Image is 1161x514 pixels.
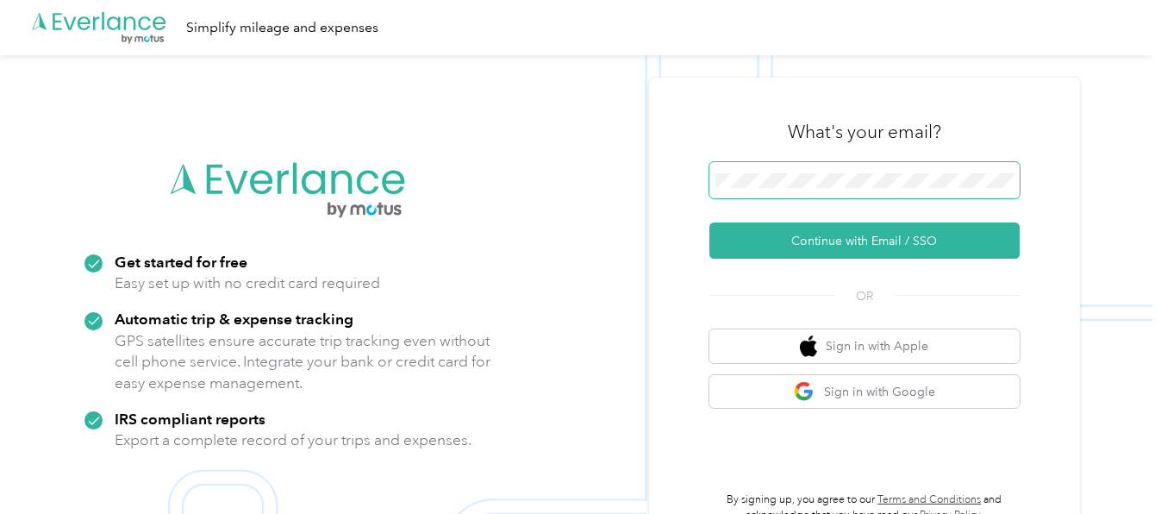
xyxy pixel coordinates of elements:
[709,329,1020,363] button: apple logoSign in with Apple
[115,310,353,328] strong: Automatic trip & expense tracking
[115,429,471,451] p: Export a complete record of your trips and expenses.
[709,223,1020,259] button: Continue with Email / SSO
[115,253,247,271] strong: Get started for free
[115,273,380,294] p: Easy set up with no credit card required
[115,330,491,394] p: GPS satellites ensure accurate trip tracking even without cell phone service. Integrate your bank...
[877,493,981,506] a: Terms and Conditions
[115,410,265,428] strong: IRS compliant reports
[709,375,1020,409] button: google logoSign in with Google
[794,381,815,403] img: google logo
[834,287,895,305] span: OR
[788,120,941,144] h3: What's your email?
[186,17,378,39] div: Simplify mileage and expenses
[800,335,817,357] img: apple logo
